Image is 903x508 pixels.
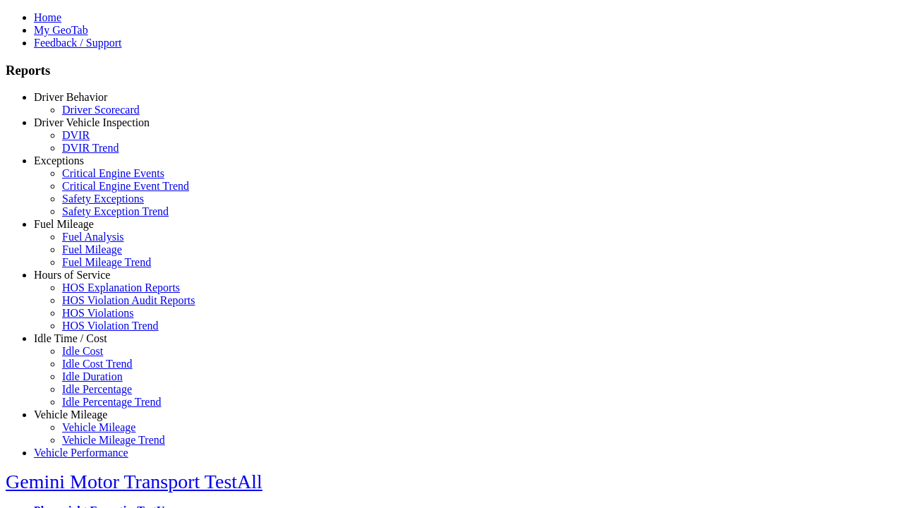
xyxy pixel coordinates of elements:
[34,155,84,167] a: Exceptions
[34,11,61,23] a: Home
[62,282,180,294] a: HOS Explanation Reports
[6,63,897,78] h3: Reports
[62,320,159,332] a: HOS Violation Trend
[62,307,133,319] a: HOS Violations
[62,104,140,116] a: Driver Scorecard
[62,383,132,395] a: Idle Percentage
[34,37,121,49] a: Feedback / Support
[62,193,144,205] a: Safety Exceptions
[62,421,135,433] a: Vehicle Mileage
[6,471,262,492] a: Gemini Motor Transport TestAll
[62,142,119,154] a: DVIR Trend
[62,358,133,370] a: Idle Cost Trend
[34,116,150,128] a: Driver Vehicle Inspection
[62,167,164,179] a: Critical Engine Events
[34,24,88,36] a: My GeoTab
[62,129,90,141] a: DVIR
[34,332,107,344] a: Idle Time / Cost
[34,447,128,459] a: Vehicle Performance
[62,205,169,217] a: Safety Exception Trend
[62,345,103,357] a: Idle Cost
[62,256,151,268] a: Fuel Mileage Trend
[34,269,110,281] a: Hours of Service
[62,243,122,255] a: Fuel Mileage
[62,231,124,243] a: Fuel Analysis
[34,218,94,230] a: Fuel Mileage
[62,294,195,306] a: HOS Violation Audit Reports
[34,409,107,421] a: Vehicle Mileage
[62,180,189,192] a: Critical Engine Event Trend
[34,91,107,103] a: Driver Behavior
[62,396,161,408] a: Idle Percentage Trend
[62,434,165,446] a: Vehicle Mileage Trend
[62,370,123,382] a: Idle Duration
